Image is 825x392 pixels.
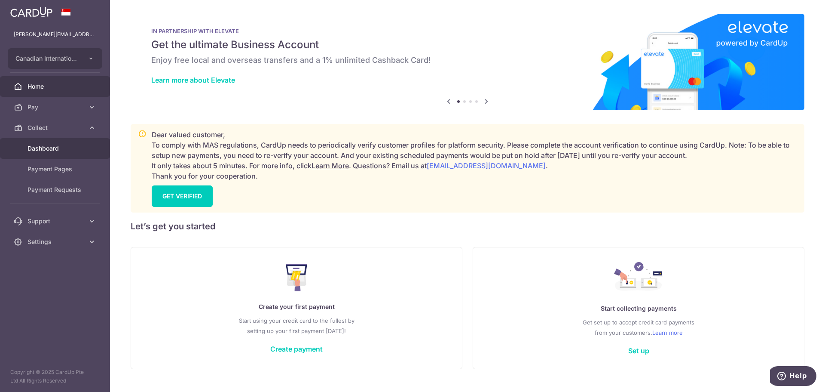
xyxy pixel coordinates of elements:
[27,238,84,246] span: Settings
[10,7,52,17] img: CardUp
[427,161,546,170] a: [EMAIL_ADDRESS][DOMAIN_NAME]
[652,327,683,338] a: Learn more
[148,302,445,312] p: Create your first payment
[8,48,102,69] button: Canadian International School Pte Ltd
[490,303,787,314] p: Start collecting payments
[152,130,797,181] p: Dear valued customer, To comply with MAS regulations, CardUp needs to periodically verify custome...
[27,165,84,173] span: Payment Pages
[490,317,787,338] p: Get set up to accept credit card payments from your customers.
[614,262,663,293] img: Collect Payment
[151,76,235,84] a: Learn more about Elevate
[27,217,84,225] span: Support
[152,185,213,207] a: GET VERIFIED
[131,219,804,233] h5: Let’s get you started
[27,82,84,91] span: Home
[151,38,784,52] h5: Get the ultimate Business Account
[14,30,96,39] p: [PERSON_NAME][EMAIL_ADDRESS][PERSON_NAME][DOMAIN_NAME]
[312,161,349,170] a: Learn More
[286,264,308,291] img: Make Payment
[131,14,804,110] img: Renovation banner
[151,55,784,65] h6: Enjoy free local and overseas transfers and a 1% unlimited Cashback Card!
[148,315,445,336] p: Start using your credit card to the fullest by setting up your first payment [DATE]!
[270,345,323,353] a: Create payment
[27,103,84,111] span: Pay
[27,185,84,194] span: Payment Requests
[15,54,79,63] span: Canadian International School Pte Ltd
[27,123,84,132] span: Collect
[770,366,816,388] iframe: Opens a widget where you can find more information
[628,346,649,355] a: Set up
[27,144,84,153] span: Dashboard
[151,28,784,34] p: IN PARTNERSHIP WITH ELEVATE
